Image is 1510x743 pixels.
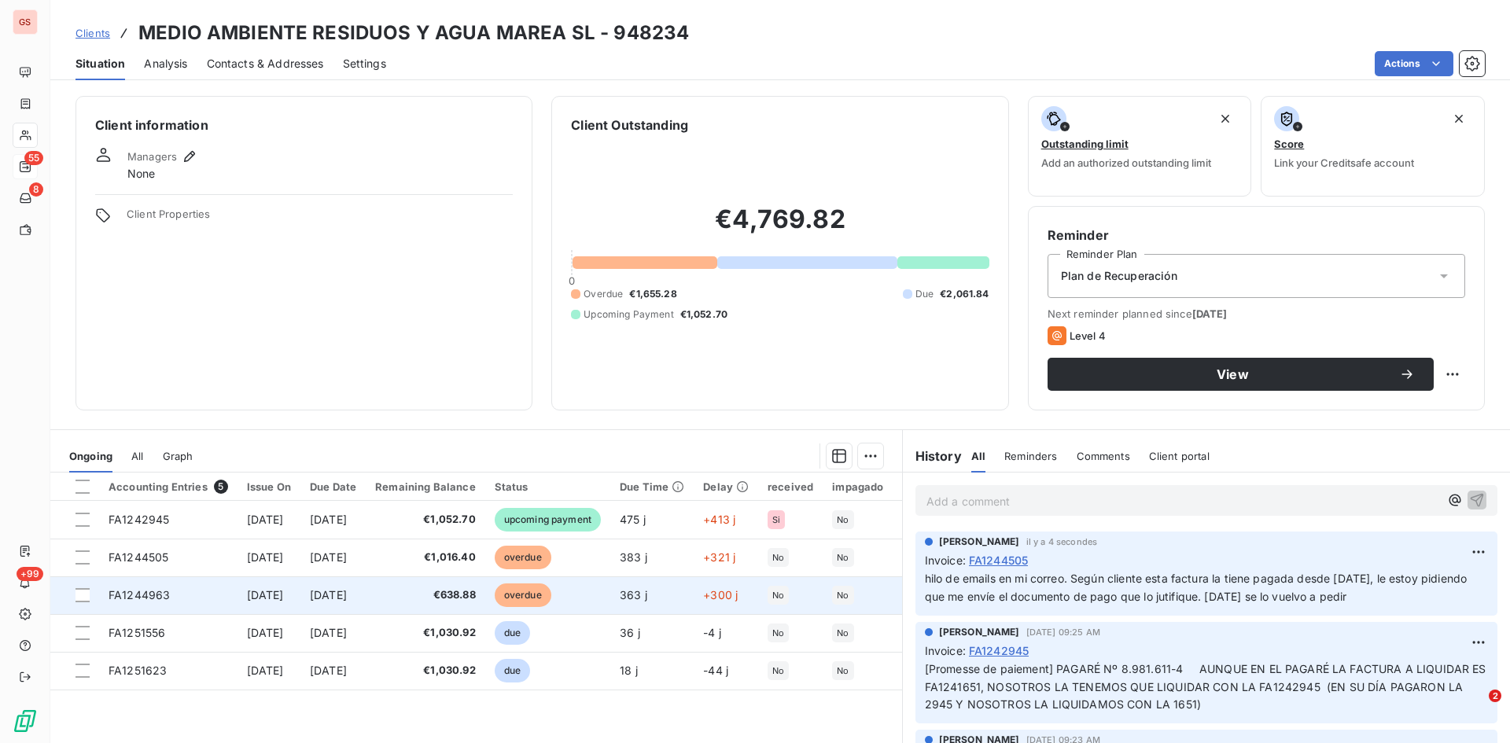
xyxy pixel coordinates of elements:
span: Reminders [1004,450,1057,462]
span: No [837,590,849,600]
span: [DATE] [247,664,284,677]
div: Due Date [310,480,356,493]
span: il y a 4 secondes [1026,537,1098,546]
span: [PERSON_NAME] [939,625,1020,639]
span: €1,030.92 [375,625,476,641]
span: -4 j [703,626,721,639]
span: overdue [495,583,551,607]
span: 363 j [620,588,647,601]
span: €1,052.70 [375,512,476,528]
span: due [495,659,530,682]
span: -44 j [703,664,728,677]
span: Graph [163,450,193,462]
span: Comments [1077,450,1130,462]
span: [DATE] 09:25 AM [1026,627,1100,637]
span: Client Properties [127,208,513,230]
span: Next reminder planned since [1048,307,1465,320]
span: No [837,628,849,638]
div: Accounting Entries [109,480,228,494]
button: View [1048,358,1434,391]
span: None [127,166,156,182]
span: €1,655.28 [629,287,676,301]
span: View [1066,368,1399,381]
span: Outstanding limit [1041,138,1129,150]
span: +99 [17,567,43,581]
span: 8 [29,182,43,197]
div: impagado [832,480,883,493]
span: [DATE] [310,550,347,564]
span: +413 j [703,513,735,526]
span: All [971,450,985,462]
span: No [772,666,784,675]
span: 383 j [620,550,647,564]
span: Client portal [1149,450,1210,462]
span: 5 [214,480,228,494]
span: [DATE] [310,513,347,526]
span: [Promesse de paiement] PAGARÉ Nº 8.981.611-4 AUNQUE EN EL PAGARÉ LA FACTURA A LIQUIDAR ES FA12416... [925,662,1490,712]
span: No [837,666,849,675]
div: Status [495,480,601,493]
span: All [131,450,143,462]
span: No [837,515,849,524]
span: Si [772,515,780,524]
span: due [495,621,530,645]
span: 475 j [620,513,646,526]
span: Link your Creditsafe account [1274,156,1414,169]
span: [DATE] [310,588,347,601]
span: +321 j [703,550,735,564]
span: +300 j [703,588,738,601]
div: Remaining Balance [375,480,476,493]
span: 55 [24,151,43,165]
span: FA1251623 [109,664,167,677]
h6: Client information [95,116,513,134]
iframe: Intercom live chat [1457,690,1494,727]
div: GS [13,9,38,35]
div: Issue On [247,480,291,493]
span: Managers [127,150,177,163]
span: 18 j [620,664,638,677]
span: Situation [75,56,125,72]
a: Clients [75,25,110,41]
span: Invoice : [925,642,966,659]
span: €1,052.70 [680,307,727,322]
span: FA1242945 [109,513,169,526]
span: [DATE] [247,550,284,564]
span: 36 j [620,626,640,639]
span: Due [915,287,934,301]
h6: Reminder [1048,226,1465,245]
span: FA1251556 [109,626,165,639]
span: [DATE] [310,664,347,677]
button: ScoreLink your Creditsafe account [1261,96,1485,197]
span: Contacts & Addresses [207,56,324,72]
span: €2,061.84 [940,287,989,301]
span: Settings [343,56,386,72]
span: [DATE] [247,626,284,639]
span: €1,030.92 [375,663,476,679]
span: Score [1274,138,1304,150]
span: [DATE] [1192,307,1228,320]
span: No [772,553,784,562]
span: [DATE] [310,626,347,639]
span: No [837,553,849,562]
span: Ongoing [69,450,112,462]
span: upcoming payment [495,508,601,532]
span: Overdue [584,287,623,301]
span: 2 [1489,690,1501,702]
span: Plan de Recuperación [1061,268,1177,284]
span: [PERSON_NAME] [939,535,1020,549]
span: [DATE] [247,588,284,601]
span: 0 [569,274,575,287]
span: No [772,628,784,638]
span: €1,016.40 [375,550,476,565]
div: Due Time [620,480,684,493]
span: FA1244505 [109,550,168,564]
span: Clients [75,27,110,39]
div: Delay [703,480,749,493]
span: FA1244505 [969,552,1028,568]
span: No [772,590,784,600]
span: FA1242945 [969,642,1029,659]
span: Upcoming Payment [584,307,673,322]
span: hilo de emails en mi correo. Según cliente esta factura la tiene pagada desde [DATE], le estoy pi... [925,572,1471,603]
span: Level 4 [1070,329,1106,342]
h2: €4,769.82 [571,204,989,251]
